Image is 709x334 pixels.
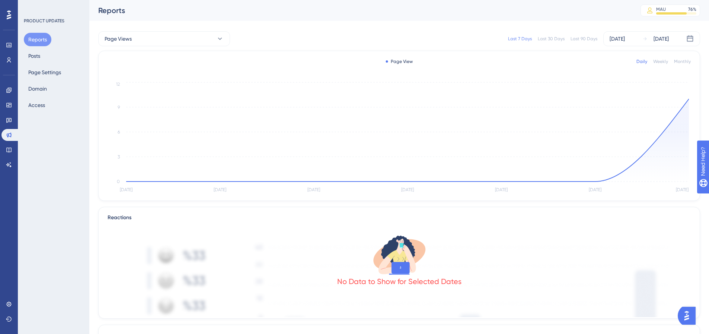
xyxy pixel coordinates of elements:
[401,187,414,192] tspan: [DATE]
[508,36,532,42] div: Last 7 Days
[636,59,647,64] div: Daily
[688,6,696,12] div: 76 %
[24,66,66,79] button: Page Settings
[678,305,700,327] iframe: UserGuiding AI Assistant Launcher
[610,34,625,43] div: [DATE]
[337,276,462,287] div: No Data to Show for Selected Dates
[17,2,47,11] span: Need Help?
[108,213,691,222] div: Reactions
[307,187,320,192] tspan: [DATE]
[676,187,689,192] tspan: [DATE]
[24,33,51,46] button: Reports
[24,18,64,24] div: PRODUCT UPDATES
[98,31,230,46] button: Page Views
[24,98,49,112] button: Access
[24,82,51,95] button: Domain
[118,105,120,110] tspan: 9
[674,59,691,64] div: Monthly
[120,187,132,192] tspan: [DATE]
[116,82,120,87] tspan: 12
[656,6,666,12] div: MAU
[386,59,413,64] div: Page View
[98,5,622,16] div: Reports
[571,36,597,42] div: Last 90 Days
[214,187,226,192] tspan: [DATE]
[654,34,669,43] div: [DATE]
[117,179,120,184] tspan: 0
[538,36,565,42] div: Last 30 Days
[653,59,668,64] div: Weekly
[118,129,120,135] tspan: 6
[495,187,508,192] tspan: [DATE]
[589,187,601,192] tspan: [DATE]
[118,154,120,160] tspan: 3
[105,34,132,43] span: Page Views
[24,49,45,63] button: Posts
